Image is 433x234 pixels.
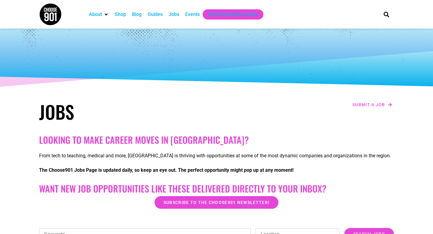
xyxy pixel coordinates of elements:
h2: Looking to make career moves in [GEOGRAPHIC_DATA]? [39,134,394,145]
div: Search [382,9,392,19]
h1: Jobs [39,101,213,122]
a: Guides [148,11,163,18]
a: Events [185,11,200,18]
nav: Main nav [86,9,373,20]
a: Jobs [169,11,179,18]
p: From tech to teaching, medical and more, [GEOGRAPHIC_DATA] is thriving with opportunities at some... [39,152,394,159]
a: Get Choose901 Emails [209,11,257,18]
strong: The Choose901 Jobs Page is updated daily, so keep an eye out. The perfect opportunity might pop u... [39,167,293,173]
span: Submit a job [352,103,385,107]
a: Submit a job [351,101,394,109]
a: About [89,11,102,18]
a: Shop [115,11,126,18]
div: About [86,9,112,20]
span: Subscribe to the Choose901 newsletter! [164,200,269,205]
a: Blog [132,11,142,18]
a: Subscribe to the Choose901 newsletter! [155,196,278,209]
h2: Want New Job Opportunities like these Delivered Directly to your Inbox? [39,183,394,194]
